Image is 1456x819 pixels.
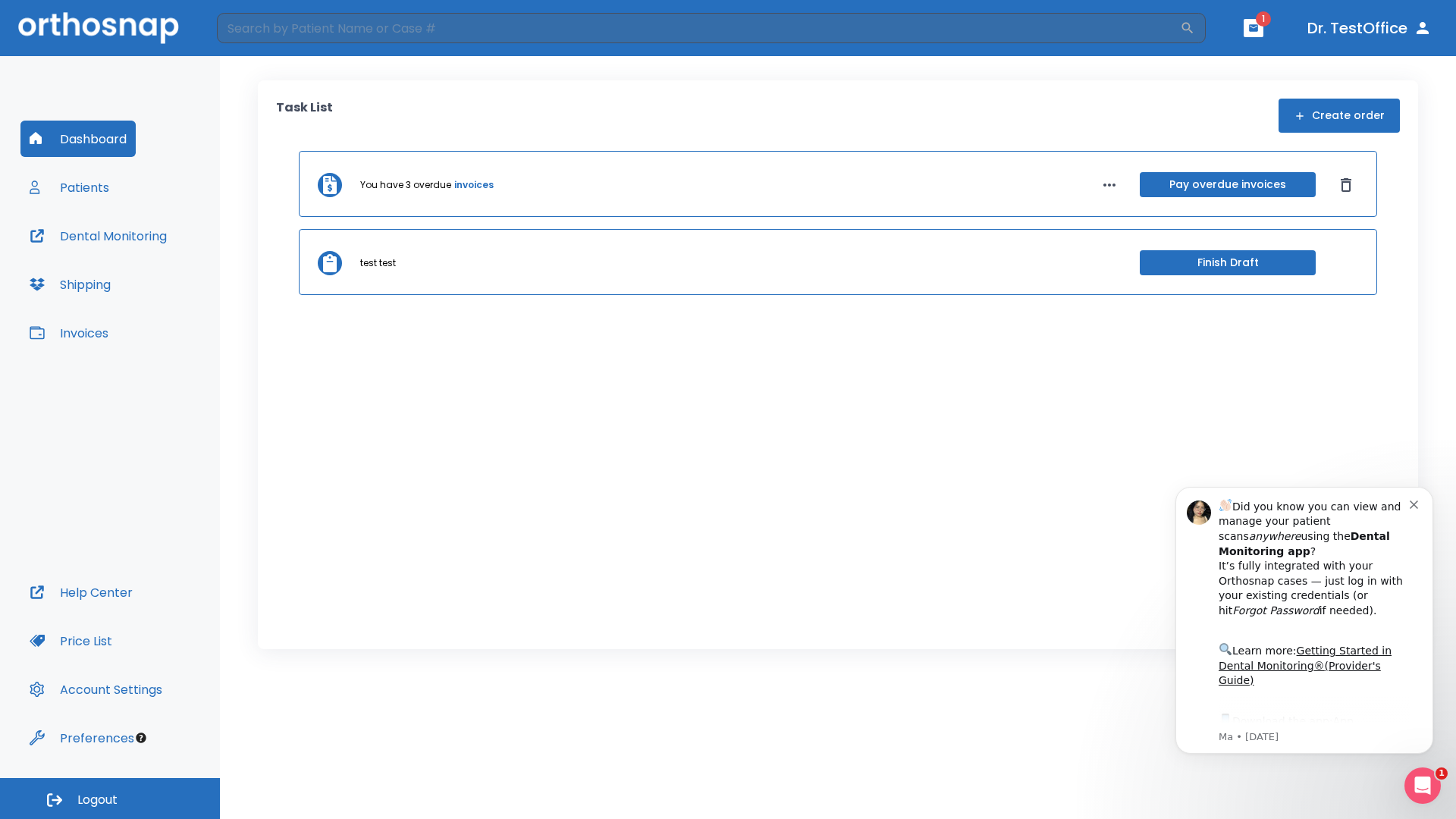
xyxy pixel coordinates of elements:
[77,792,118,808] span: Logout
[20,121,136,157] button: Dashboard
[1334,173,1358,197] button: Dismiss
[20,315,118,351] button: Invoices
[20,623,121,659] button: Price List
[1153,468,1456,811] iframe: Intercom notifications message
[134,731,148,745] div: Tooltip anchor
[1404,767,1441,804] iframe: Intercom live chat
[1436,767,1448,780] span: 1
[20,218,176,254] button: Dental Monitoring
[276,99,333,133] p: Task List
[1301,14,1438,42] button: Dr. TestOffice
[1256,11,1271,27] span: 1
[1140,172,1316,197] button: Pay overdue invoices
[18,12,179,43] img: Orthosnap
[20,720,143,756] button: Preferences
[20,169,118,206] button: Patients
[1279,99,1400,133] button: Create order
[1140,250,1316,275] button: Finish Draft
[454,178,494,192] a: invoices
[217,13,1180,43] input: Search by Patient Name or Case #
[360,256,396,270] p: test test
[20,266,120,303] button: Shipping
[360,178,451,192] p: You have 3 overdue
[20,671,171,708] button: Account Settings
[20,574,142,610] button: Help Center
